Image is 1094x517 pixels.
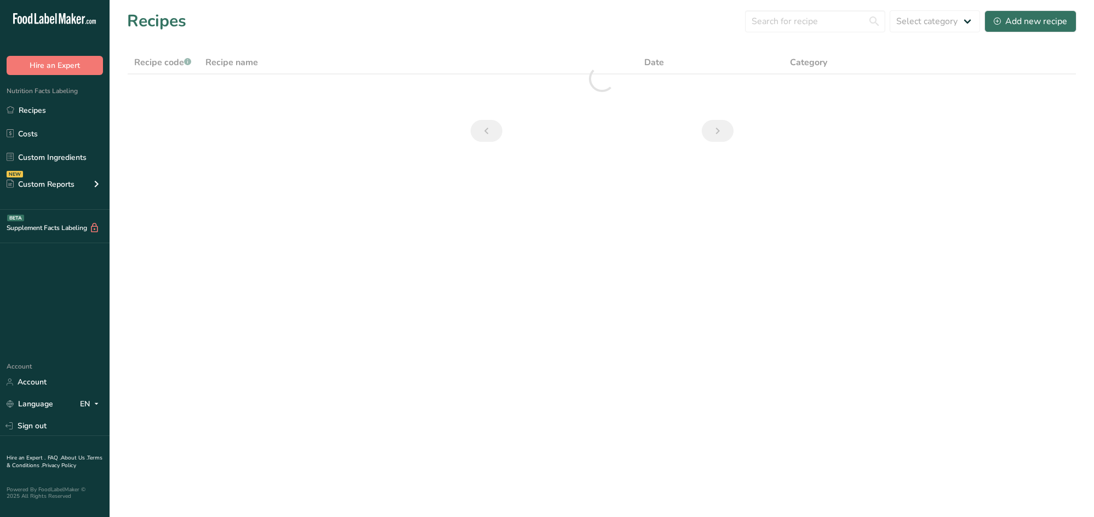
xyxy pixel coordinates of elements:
[7,394,53,413] a: Language
[702,120,734,142] a: Next page
[994,15,1067,28] div: Add new recipe
[61,454,87,462] a: About Us .
[471,120,502,142] a: Previous page
[745,10,885,32] input: Search for recipe
[127,9,186,33] h1: Recipes
[7,454,45,462] a: Hire an Expert .
[984,10,1076,32] button: Add new recipe
[7,454,102,469] a: Terms & Conditions .
[7,179,75,190] div: Custom Reports
[7,215,24,221] div: BETA
[42,462,76,469] a: Privacy Policy
[80,398,103,411] div: EN
[48,454,61,462] a: FAQ .
[7,486,103,499] div: Powered By FoodLabelMaker © 2025 All Rights Reserved
[7,171,23,177] div: NEW
[7,56,103,75] button: Hire an Expert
